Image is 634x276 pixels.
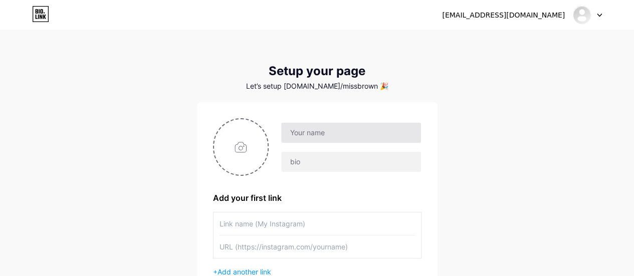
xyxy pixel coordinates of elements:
[220,235,415,258] input: URL (https://instagram.com/yourname)
[197,64,438,78] div: Setup your page
[218,267,271,276] span: Add another link
[213,192,421,204] div: Add your first link
[572,6,591,25] img: missbrown
[281,123,420,143] input: Your name
[442,10,565,21] div: [EMAIL_ADDRESS][DOMAIN_NAME]
[197,82,438,90] div: Let’s setup [DOMAIN_NAME]/missbrown 🎉
[281,152,420,172] input: bio
[220,212,415,235] input: Link name (My Instagram)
